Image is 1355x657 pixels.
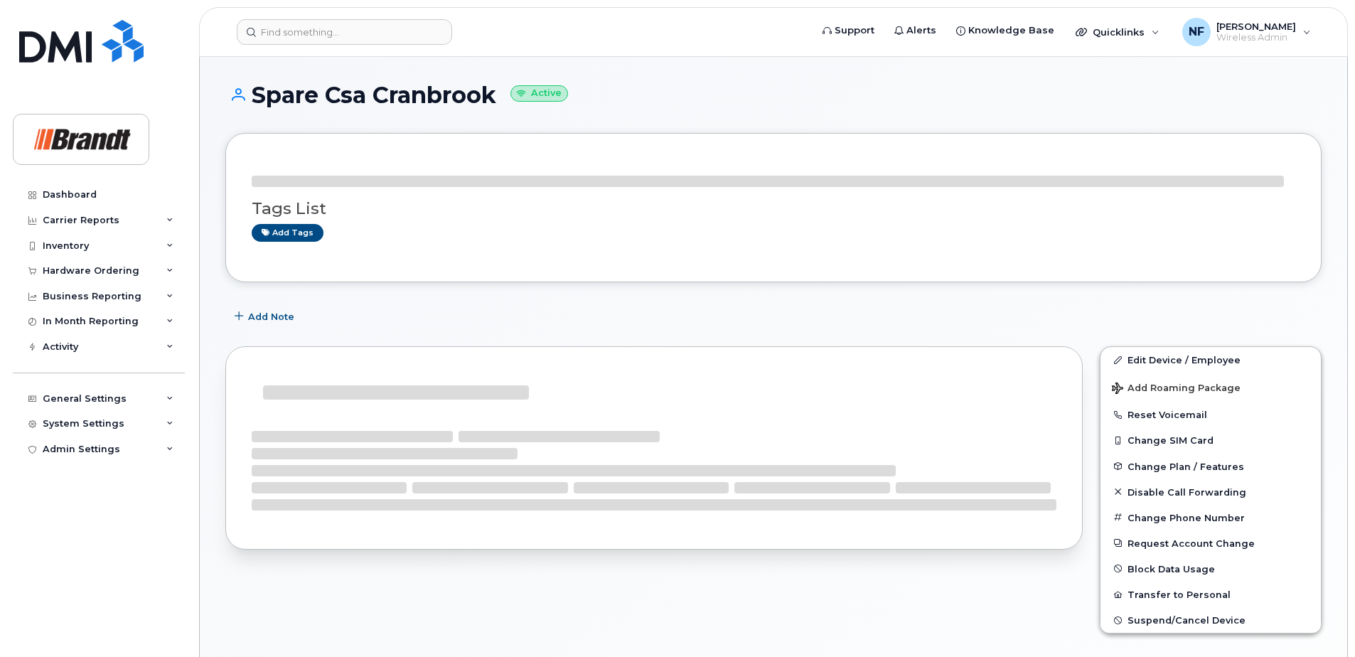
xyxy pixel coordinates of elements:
[225,304,306,329] button: Add Note
[1100,530,1321,556] button: Request Account Change
[1100,479,1321,505] button: Disable Call Forwarding
[225,82,1322,107] h1: Spare Csa Cranbrook
[1112,383,1241,396] span: Add Roaming Package
[1100,347,1321,373] a: Edit Device / Employee
[1100,402,1321,427] button: Reset Voicemail
[1128,615,1246,626] span: Suspend/Cancel Device
[248,310,294,324] span: Add Note
[1100,454,1321,479] button: Change Plan / Features
[1100,607,1321,633] button: Suspend/Cancel Device
[1100,505,1321,530] button: Change Phone Number
[252,200,1295,218] h3: Tags List
[252,224,323,242] a: Add tags
[510,85,568,102] small: Active
[1100,427,1321,453] button: Change SIM Card
[1100,556,1321,582] button: Block Data Usage
[1100,582,1321,607] button: Transfer to Personal
[1128,461,1244,471] span: Change Plan / Features
[1100,373,1321,402] button: Add Roaming Package
[1128,486,1246,497] span: Disable Call Forwarding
